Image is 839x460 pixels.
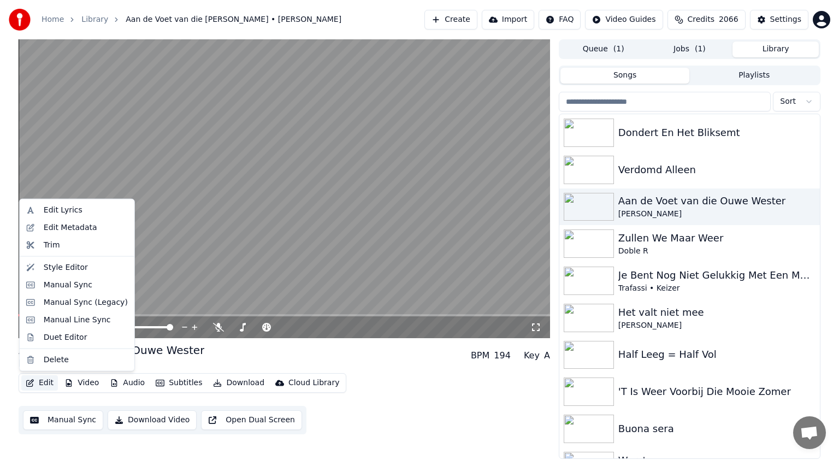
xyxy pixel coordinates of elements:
[23,410,103,430] button: Manual Sync
[647,42,733,57] button: Jobs
[539,10,581,30] button: FAQ
[126,14,341,25] span: Aan de Voet van die [PERSON_NAME] • [PERSON_NAME]
[695,44,706,55] span: ( 1 )
[471,349,489,362] div: BPM
[81,14,108,25] a: Library
[793,416,826,449] div: Open de chat
[42,14,341,25] nav: breadcrumb
[689,68,819,84] button: Playlists
[560,42,647,57] button: Queue
[719,14,738,25] span: 2066
[750,10,808,30] button: Settings
[732,42,819,57] button: Library
[613,44,624,55] span: ( 1 )
[770,14,801,25] div: Settings
[44,262,88,273] div: Style Editor
[42,14,64,25] a: Home
[688,14,714,25] span: Credits
[618,283,816,294] div: Trafassi • Keizer
[105,375,149,391] button: Audio
[667,10,746,30] button: Credits2066
[544,349,550,362] div: A
[288,378,339,388] div: Cloud Library
[618,305,816,320] div: Het valt niet mee
[618,125,816,140] div: Dondert En Het Bliksemt
[560,68,690,84] button: Songs
[482,10,534,30] button: Import
[618,209,816,220] div: [PERSON_NAME]
[108,410,197,430] button: Download Video
[44,297,128,308] div: Manual Sync (Legacy)
[618,347,816,362] div: Half Leeg = Half Vol
[780,96,796,107] span: Sort
[618,231,816,246] div: Zullen We Maar Weer
[209,375,269,391] button: Download
[618,268,816,283] div: Je Bent Nog Niet Gelukkig Met Een Mooie Vrouw
[151,375,206,391] button: Subtitles
[424,10,477,30] button: Create
[494,349,511,362] div: 194
[44,240,60,251] div: Trim
[44,222,97,233] div: Edit Metadata
[44,280,92,291] div: Manual Sync
[44,354,69,365] div: Delete
[618,421,816,437] div: Buona sera
[618,246,816,257] div: Doble R
[524,349,540,362] div: Key
[201,410,302,430] button: Open Dual Screen
[585,10,663,30] button: Video Guides
[9,9,31,31] img: youka
[44,205,82,216] div: Edit Lyrics
[618,193,816,209] div: Aan de Voet van die Ouwe Wester
[44,315,111,326] div: Manual Line Sync
[618,162,816,178] div: Verdomd Alleen
[618,320,816,331] div: [PERSON_NAME]
[60,375,103,391] button: Video
[44,332,87,343] div: Duet Editor
[21,375,58,391] button: Edit
[618,384,816,399] div: 'T Is Weer Voorbij Die Mooie Zomer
